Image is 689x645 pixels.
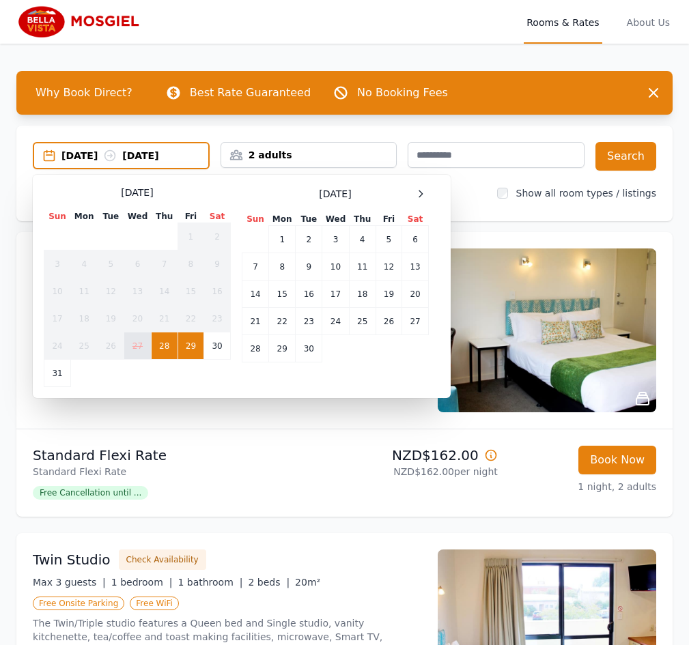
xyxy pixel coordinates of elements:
td: 24 [44,332,71,360]
td: 2 [296,226,322,253]
th: Tue [98,210,124,223]
div: [DATE] [DATE] [61,149,208,162]
td: 7 [242,253,269,281]
th: Fri [376,213,402,226]
td: 15 [178,278,203,305]
p: No Booking Fees [357,85,448,101]
th: Wed [124,210,151,223]
th: Thu [151,210,178,223]
td: 19 [376,281,402,308]
td: 10 [44,278,71,305]
td: 3 [322,226,349,253]
span: Why Book Direct? [25,79,143,106]
td: 3 [44,250,71,278]
td: 16 [204,278,231,305]
td: 6 [124,250,151,278]
span: 1 bedroom | [111,577,173,588]
p: Standard Flexi Rate [33,446,339,465]
td: 12 [98,278,124,305]
td: 8 [178,250,203,278]
td: 19 [98,305,124,332]
span: 2 beds | [248,577,290,588]
td: 4 [349,226,376,253]
td: 13 [402,253,429,281]
th: Wed [322,213,349,226]
td: 29 [178,332,203,360]
span: Free WiFi [130,597,179,610]
td: 26 [376,308,402,335]
td: 17 [44,305,71,332]
span: 20m² [295,577,320,588]
th: Thu [349,213,376,226]
td: 8 [269,253,296,281]
span: 1 bathroom | [178,577,242,588]
button: Search [595,142,656,171]
td: 11 [349,253,376,281]
td: 20 [124,305,151,332]
td: 18 [71,305,98,332]
td: 4 [71,250,98,278]
td: 25 [71,332,98,360]
td: 6 [402,226,429,253]
th: Tue [296,213,322,226]
th: Sun [242,213,269,226]
span: [DATE] [319,187,351,201]
button: Book Now [578,446,656,474]
span: [DATE] [121,186,153,199]
th: Mon [71,210,98,223]
td: 9 [296,253,322,281]
td: 18 [349,281,376,308]
img: Bella Vista Mosgiel [16,5,147,38]
td: 21 [242,308,269,335]
td: 5 [98,250,124,278]
td: 27 [124,332,151,360]
td: 21 [151,305,178,332]
td: 22 [269,308,296,335]
p: NZD$162.00 per night [350,465,498,478]
div: 2 adults [221,148,397,162]
td: 7 [151,250,178,278]
th: Sat [402,213,429,226]
p: Best Rate Guaranteed [190,85,311,101]
th: Fri [178,210,203,223]
label: Show all room types / listings [516,188,656,199]
th: Sat [204,210,231,223]
td: 30 [204,332,231,360]
td: 16 [296,281,322,308]
td: 20 [402,281,429,308]
td: 31 [44,360,71,387]
h3: Twin Studio [33,550,111,569]
th: Mon [269,213,296,226]
td: 30 [296,335,322,362]
td: 5 [376,226,402,253]
td: 14 [242,281,269,308]
td: 23 [296,308,322,335]
td: 25 [349,308,376,335]
button: Check Availability [119,549,206,570]
td: 26 [98,332,124,360]
td: 28 [242,335,269,362]
td: 27 [402,308,429,335]
td: 23 [204,305,231,332]
td: 14 [151,278,178,305]
td: 22 [178,305,203,332]
td: 11 [71,278,98,305]
td: 12 [376,253,402,281]
td: 1 [178,223,203,250]
td: 1 [269,226,296,253]
td: 28 [151,332,178,360]
td: 17 [322,281,349,308]
td: 13 [124,278,151,305]
p: NZD$162.00 [350,446,498,465]
td: 15 [269,281,296,308]
p: 1 night, 2 adults [509,480,656,493]
td: 29 [269,335,296,362]
span: Max 3 guests | [33,577,106,588]
p: Standard Flexi Rate [33,465,339,478]
td: 24 [322,308,349,335]
td: 2 [204,223,231,250]
span: Free Cancellation until ... [33,486,148,500]
span: Free Onsite Parking [33,597,124,610]
td: 9 [204,250,231,278]
td: 10 [322,253,349,281]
